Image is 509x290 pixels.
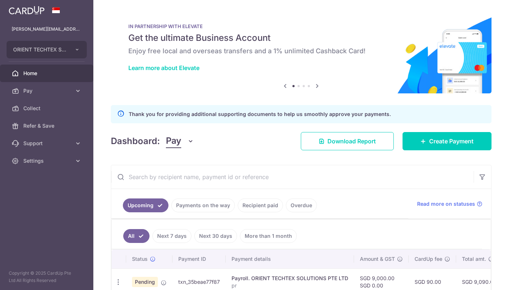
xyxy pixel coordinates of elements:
a: More than 1 month [240,229,297,243]
span: Support [23,140,71,147]
button: Pay [166,134,194,148]
span: Download Report [327,137,376,146]
a: Overdue [286,198,317,212]
a: All [123,229,149,243]
input: Search by recipient name, payment id or reference [111,165,474,189]
span: Pay [23,87,71,94]
span: Collect [23,105,71,112]
a: Learn more about Elevate [128,64,199,71]
a: Next 30 days [194,229,237,243]
p: Thank you for providing additional supporting documents to help us smoothly approve your payments. [129,110,391,119]
span: Home [23,70,71,77]
span: Settings [23,157,71,165]
span: Refer & Save [23,122,71,129]
a: Download Report [301,132,394,150]
span: Amount & GST [360,255,395,263]
th: Payment ID [172,250,226,268]
a: Recipient paid [238,198,283,212]
a: Next 7 days [152,229,191,243]
span: Read more on statuses [417,200,475,208]
img: Renovation banner [111,12,491,93]
div: Payroll. ORIENT TECHTEX SOLUTIONS PTE LTD [232,275,348,282]
a: Read more on statuses [417,200,482,208]
a: Payments on the way [171,198,235,212]
img: CardUp [9,6,44,15]
p: pr [232,282,348,289]
p: [PERSON_NAME][EMAIL_ADDRESS][DOMAIN_NAME] [12,26,82,33]
h5: Get the ultimate Business Account [128,32,474,44]
a: Create Payment [403,132,491,150]
span: Create Payment [429,137,474,146]
button: ORIENT TECHTEX SOLUTIONS PTE LTD [7,41,87,58]
span: CardUp fee [415,255,442,263]
a: Upcoming [123,198,168,212]
span: Pending [132,277,158,287]
span: Total amt. [462,255,486,263]
h6: Enjoy free local and overseas transfers and a 1% unlimited Cashback Card! [128,47,474,55]
span: Status [132,255,148,263]
h4: Dashboard: [111,135,160,148]
th: Payment details [226,250,354,268]
span: Pay [166,134,181,148]
p: IN PARTNERSHIP WITH ELEVATE [128,23,474,29]
span: ORIENT TECHTEX SOLUTIONS PTE LTD [13,46,67,53]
